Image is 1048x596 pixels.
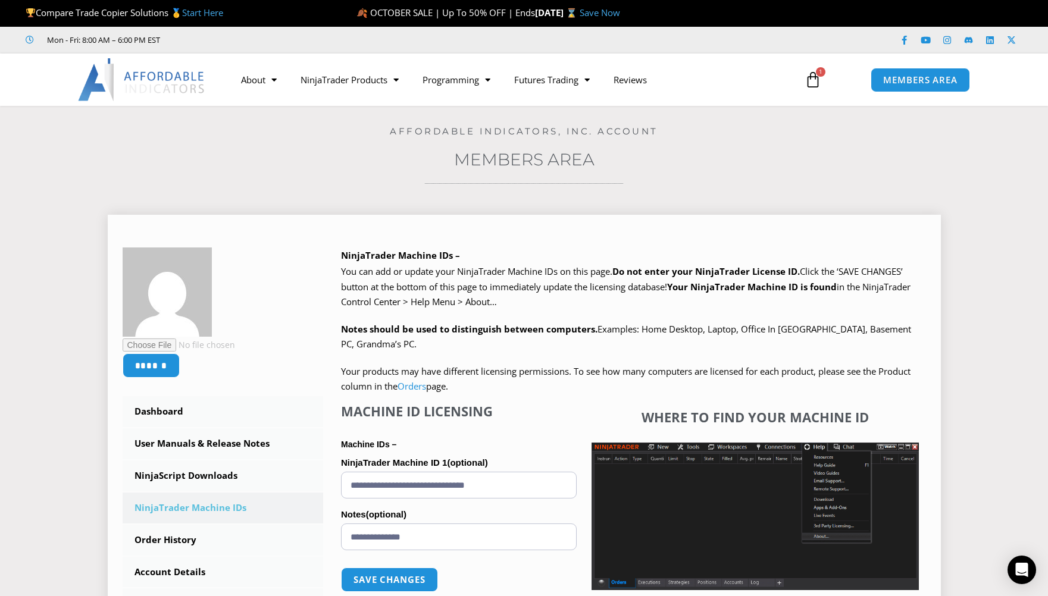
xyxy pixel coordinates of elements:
[229,66,791,93] nav: Menu
[454,149,595,170] a: Members Area
[123,460,324,491] a: NinjaScript Downloads
[341,567,438,592] button: Save changes
[123,247,212,337] img: 018df0dcb24e6171ae67f2b72c3b5061444040b4e32f979916bd3e7307b28bd9
[78,58,206,101] img: LogoAI | Affordable Indicators – NinjaTrader
[341,323,911,350] span: Examples: Home Desktop, Laptop, Office In [GEOGRAPHIC_DATA], Basement PC, Grandma’s PC.
[289,66,411,93] a: NinjaTrader Products
[341,323,597,335] strong: Notes should be used to distinguish between computers.
[356,7,535,18] span: 🍂 OCTOBER SALE | Up To 50% OFF | Ends
[177,34,355,46] iframe: Customer reviews powered by Trustpilot
[341,265,911,308] span: Click the ‘SAVE CHANGES’ button at the bottom of this page to immediately update the licensing da...
[667,281,837,293] strong: Your NinjaTrader Machine ID is found
[341,440,396,449] strong: Machine IDs –
[447,457,487,468] span: (optional)
[341,249,460,261] b: NinjaTrader Machine IDs –
[123,557,324,588] a: Account Details
[26,7,223,18] span: Compare Trade Copier Solutions 🥇
[44,33,160,47] span: Mon - Fri: 8:00 AM – 6:00 PM EST
[411,66,502,93] a: Programming
[612,265,800,277] b: Do not enter your NinjaTrader License ID.
[123,428,324,459] a: User Manuals & Release Notes
[502,66,602,93] a: Futures Trading
[602,66,659,93] a: Reviews
[123,493,324,523] a: NinjaTrader Machine IDs
[816,67,825,77] span: 1
[341,454,577,472] label: NinjaTrader Machine ID 1
[1008,556,1036,584] div: Open Intercom Messenger
[366,509,406,519] span: (optional)
[535,7,580,18] strong: [DATE] ⌛
[26,8,35,17] img: 🏆
[390,126,658,137] a: Affordable Indicators, Inc. Account
[341,265,612,277] span: You can add or update your NinjaTrader Machine IDs on this page.
[123,396,324,427] a: Dashboard
[123,525,324,556] a: Order History
[592,443,919,590] img: Screenshot 2025-01-17 1155544 | Affordable Indicators – NinjaTrader
[341,365,911,393] span: Your products may have different licensing permissions. To see how many computers are licensed fo...
[341,403,577,419] h4: Machine ID Licensing
[580,7,620,18] a: Save Now
[592,409,919,425] h4: Where to find your Machine ID
[182,7,223,18] a: Start Here
[787,62,839,97] a: 1
[341,506,577,523] label: Notes
[871,68,970,92] a: MEMBERS AREA
[229,66,289,93] a: About
[398,380,426,392] a: Orders
[883,76,958,84] span: MEMBERS AREA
